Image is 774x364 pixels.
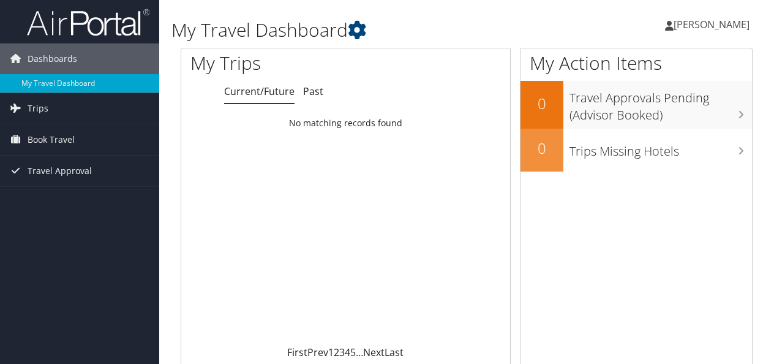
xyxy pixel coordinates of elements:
a: 2 [334,346,339,359]
h1: My Action Items [520,50,752,76]
a: 3 [339,346,345,359]
img: airportal-logo.png [27,8,149,37]
span: [PERSON_NAME] [674,18,750,31]
h2: 0 [520,93,563,114]
a: 1 [328,346,334,359]
span: Book Travel [28,124,75,155]
span: Dashboards [28,44,77,74]
h1: My Travel Dashboard [171,17,565,43]
td: No matching records found [181,112,510,134]
span: Travel Approval [28,156,92,186]
a: Past [303,85,323,98]
a: 0Trips Missing Hotels [520,129,752,172]
a: 4 [345,346,350,359]
h2: 0 [520,138,563,159]
span: … [356,346,363,359]
a: Prev [307,346,328,359]
a: 5 [350,346,356,359]
a: Next [363,346,385,359]
a: First [287,346,307,359]
a: Last [385,346,404,359]
h1: My Trips [190,50,364,76]
a: 0Travel Approvals Pending (Advisor Booked) [520,81,752,128]
a: [PERSON_NAME] [665,6,762,43]
a: Current/Future [224,85,295,98]
span: Trips [28,93,48,124]
h3: Trips Missing Hotels [569,137,752,160]
h3: Travel Approvals Pending (Advisor Booked) [569,83,752,124]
